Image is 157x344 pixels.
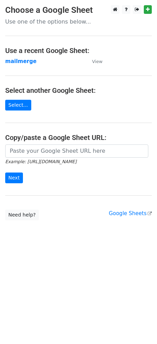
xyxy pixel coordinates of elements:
a: Need help? [5,210,39,220]
a: Select... [5,100,31,111]
a: mailmerge [5,58,36,64]
h4: Copy/paste a Google Sheet URL: [5,133,152,142]
p: Use one of the options below... [5,18,152,25]
a: View [85,58,102,64]
input: Next [5,173,23,183]
h4: Select another Google Sheet: [5,86,152,95]
small: View [92,59,102,64]
h4: Use a recent Google Sheet: [5,46,152,55]
input: Paste your Google Sheet URL here [5,144,148,158]
small: Example: [URL][DOMAIN_NAME] [5,159,76,164]
h3: Choose a Google Sheet [5,5,152,15]
a: Google Sheets [109,210,152,217]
